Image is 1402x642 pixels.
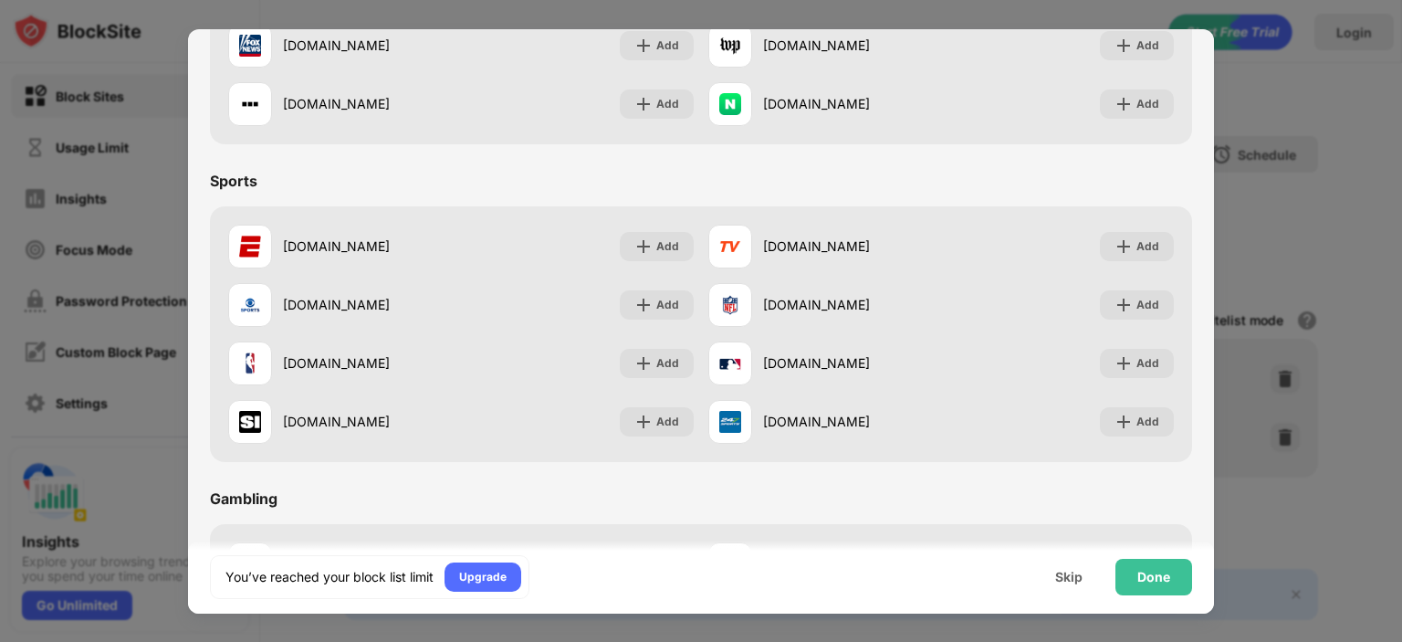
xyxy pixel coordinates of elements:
img: favicons [239,236,261,258]
div: [DOMAIN_NAME] [283,94,461,113]
div: [DOMAIN_NAME] [763,295,941,314]
div: Upgrade [459,568,507,586]
img: favicons [239,294,261,316]
div: Gambling [210,489,277,508]
div: Add [1136,95,1159,113]
div: [DOMAIN_NAME] [763,237,941,256]
img: favicons [719,35,741,57]
div: [DOMAIN_NAME] [283,295,461,314]
div: Sports [210,172,257,190]
div: [DOMAIN_NAME] [283,353,461,373]
div: Add [1136,296,1159,314]
div: Skip [1055,570,1083,584]
div: [DOMAIN_NAME] [763,412,941,431]
div: [DOMAIN_NAME] [283,237,461,256]
div: Add [1136,413,1159,431]
div: Add [656,37,679,55]
div: You’ve reached your block list limit [225,568,434,586]
div: Add [656,237,679,256]
img: favicons [719,93,741,115]
div: Add [1136,37,1159,55]
div: [DOMAIN_NAME] [283,412,461,431]
img: favicons [239,35,261,57]
div: Add [656,296,679,314]
div: Add [1136,354,1159,373]
div: Done [1137,570,1170,584]
div: [DOMAIN_NAME] [763,94,941,113]
div: [DOMAIN_NAME] [283,36,461,55]
img: favicons [719,294,741,316]
img: favicons [239,411,261,433]
div: Add [1136,237,1159,256]
div: Add [656,95,679,113]
div: [DOMAIN_NAME] [763,36,941,55]
div: Add [656,413,679,431]
img: favicons [239,353,261,374]
img: favicons [719,236,741,258]
img: favicons [719,411,741,433]
div: [DOMAIN_NAME] [763,353,941,373]
img: favicons [719,353,741,374]
div: Add [656,354,679,373]
img: favicons [239,93,261,115]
